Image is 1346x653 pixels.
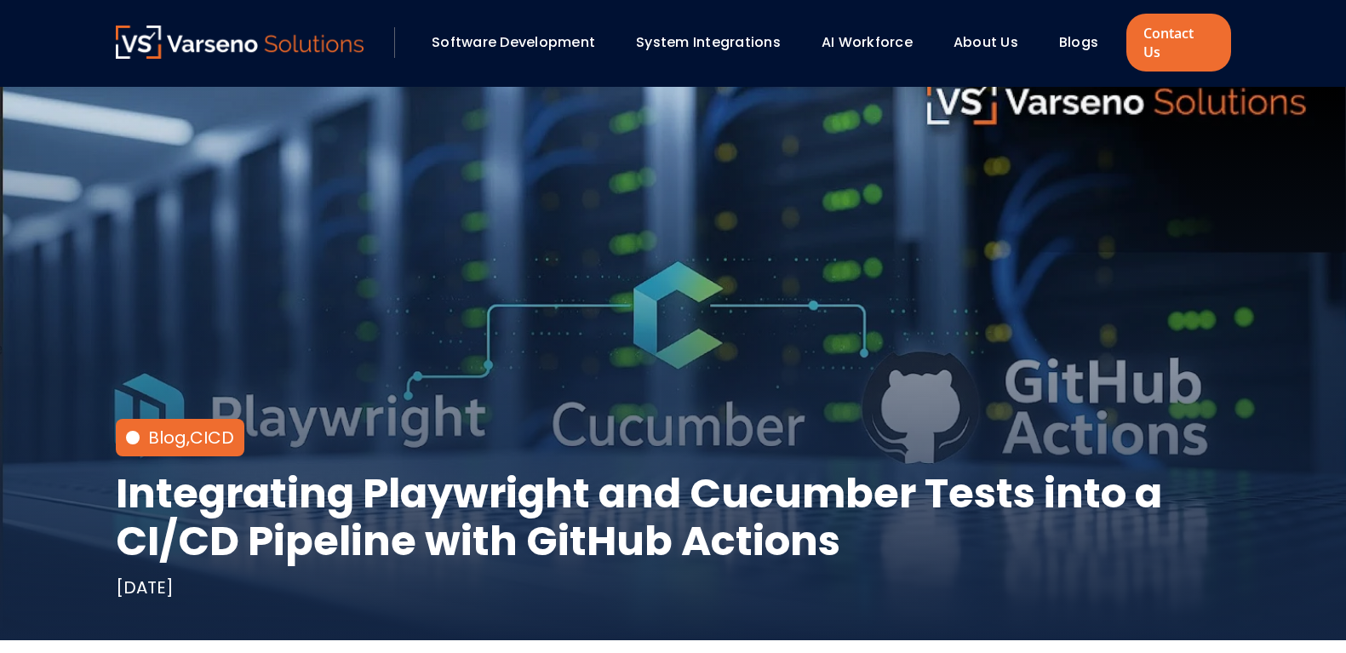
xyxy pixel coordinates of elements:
a: Contact Us [1126,14,1230,72]
a: Blog [148,426,186,450]
div: [DATE] [116,576,174,599]
div: About Us [945,28,1042,57]
h1: Integrating Playwright and Cucumber Tests into a CI/CD Pipeline with GitHub Actions [116,470,1231,565]
div: System Integrations [627,28,805,57]
a: Software Development [432,32,595,52]
a: CICD [190,426,234,450]
a: AI Workforce [822,32,913,52]
a: System Integrations [636,32,781,52]
div: AI Workforce [813,28,936,57]
div: Software Development [423,28,619,57]
a: Varseno Solutions – Product Engineering & IT Services [116,26,364,60]
a: About Us [954,32,1018,52]
div: Blogs [1051,28,1122,57]
img: Varseno Solutions – Product Engineering & IT Services [116,26,364,59]
a: Blogs [1059,32,1098,52]
div: , [148,426,234,450]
